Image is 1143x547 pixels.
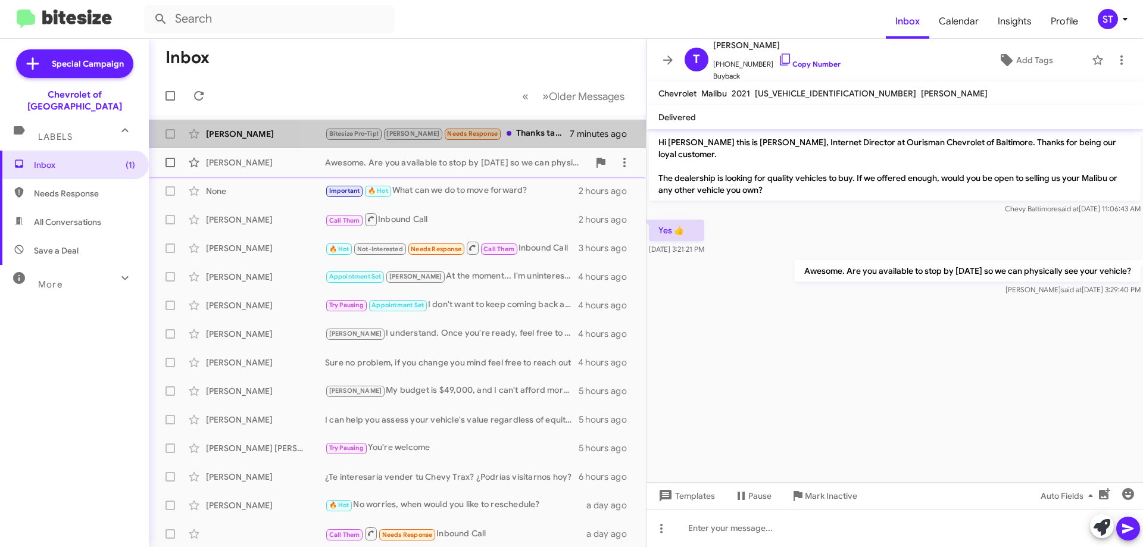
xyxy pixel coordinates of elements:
div: 4 hours ago [578,299,636,311]
p: Awesome. Are you available to stop by [DATE] so we can physically see your vehicle? [795,260,1141,282]
a: Inbox [886,4,929,39]
div: Thanks take care [325,127,570,140]
div: Inbound Call [325,212,579,227]
div: 5 hours ago [579,442,636,454]
div: 2 hours ago [579,185,636,197]
nav: Page navigation example [516,84,632,108]
div: [PERSON_NAME] [206,242,325,254]
div: No worries, when would you like to reschedule? [325,498,586,512]
span: Not-Interested [357,245,403,253]
span: Needs Response [447,130,498,137]
a: Special Campaign [16,49,133,78]
span: Try Pausing [329,301,364,309]
div: 6 hours ago [579,471,636,483]
span: Call Them [329,217,360,224]
span: [DATE] 3:21:21 PM [649,245,704,254]
span: Appointment Set [329,273,382,280]
button: Previous [515,84,536,108]
div: What can we do to move forward? [325,184,579,198]
div: [PERSON_NAME] [206,471,325,483]
div: [PERSON_NAME] [PERSON_NAME] [206,442,325,454]
span: Chevrolet [658,88,697,99]
div: My budget is $49,000, and I can't afford more than that. [325,384,579,398]
p: Yes 👍 [649,220,704,241]
span: Call Them [483,245,514,253]
div: 7 minutes ago [570,128,636,140]
div: [PERSON_NAME] [206,271,325,283]
span: Malibu [701,88,727,99]
div: I understand. Once you're ready, feel free to reach out. [325,327,578,340]
button: Templates [647,485,724,507]
input: Search [144,5,394,33]
span: Inbox [34,159,135,171]
span: Bitesize Pro-Tip! [329,130,379,137]
a: Copy Number [778,60,841,68]
span: Templates [656,485,715,507]
div: Inbound Call [325,526,586,541]
div: Inbound Call [325,240,579,255]
span: Needs Response [411,245,461,253]
span: [PERSON_NAME] [386,130,439,137]
p: Hi [PERSON_NAME] this is [PERSON_NAME], Internet Director at Ourisman Chevrolet of Baltimore. Tha... [649,132,1141,201]
div: Sure no problem, if you change you mind feel free to reach out [325,357,578,368]
span: 🔥 Hot [368,187,388,195]
span: Buyback [713,70,841,82]
div: 4 hours ago [578,357,636,368]
div: [PERSON_NAME] [206,414,325,426]
span: said at [1058,204,1079,213]
span: Add Tags [1016,49,1053,71]
span: Needs Response [34,187,135,199]
div: ST [1098,9,1118,29]
div: At the moment... I'm uninterested because I won't be able to afford the cars that I am interested... [325,270,578,283]
span: Mark Inactive [805,485,857,507]
div: [PERSON_NAME] [206,357,325,368]
div: [PERSON_NAME] [206,385,325,397]
span: « [522,89,529,104]
span: 🔥 Hot [329,245,349,253]
div: [PERSON_NAME] [206,157,325,168]
div: [PERSON_NAME] [206,299,325,311]
span: 🔥 Hot [329,501,349,509]
div: I don't want to keep coming back and forth to the dealership. If I'm not getting the best offer p... [325,298,578,312]
span: Auto Fields [1041,485,1098,507]
div: [PERSON_NAME] [206,499,325,511]
span: All Conversations [34,216,101,228]
div: a day ago [586,528,636,540]
button: Auto Fields [1031,485,1107,507]
span: Pause [748,485,772,507]
span: [PERSON_NAME] [329,330,382,337]
a: Insights [988,4,1041,39]
span: Older Messages [549,90,624,103]
span: Save a Deal [34,245,79,257]
span: [PERSON_NAME] [713,38,841,52]
button: ST [1088,9,1130,29]
span: Needs Response [382,531,433,539]
span: said at [1061,285,1082,294]
span: [PERSON_NAME] [DATE] 3:29:40 PM [1005,285,1141,294]
span: Labels [38,132,73,142]
button: Next [535,84,632,108]
span: [PHONE_NUMBER] [713,52,841,70]
span: Special Campaign [52,58,124,70]
span: Appointment Set [371,301,424,309]
a: Calendar [929,4,988,39]
span: Chevy Baltimore [DATE] 11:06:43 AM [1005,204,1141,213]
div: 4 hours ago [578,271,636,283]
div: You're welcome [325,441,579,455]
div: Awesome. Are you available to stop by [DATE] so we can physically see your vehicle? [325,157,589,168]
div: 3 hours ago [579,242,636,254]
div: a day ago [586,499,636,511]
span: Try Pausing [329,444,364,452]
div: 5 hours ago [579,414,636,426]
button: Pause [724,485,781,507]
button: Mark Inactive [781,485,867,507]
span: (1) [126,159,135,171]
span: Delivered [658,112,696,123]
div: [PERSON_NAME] [206,128,325,140]
h1: Inbox [165,48,210,67]
div: [PERSON_NAME] [206,214,325,226]
span: Call Them [329,531,360,539]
